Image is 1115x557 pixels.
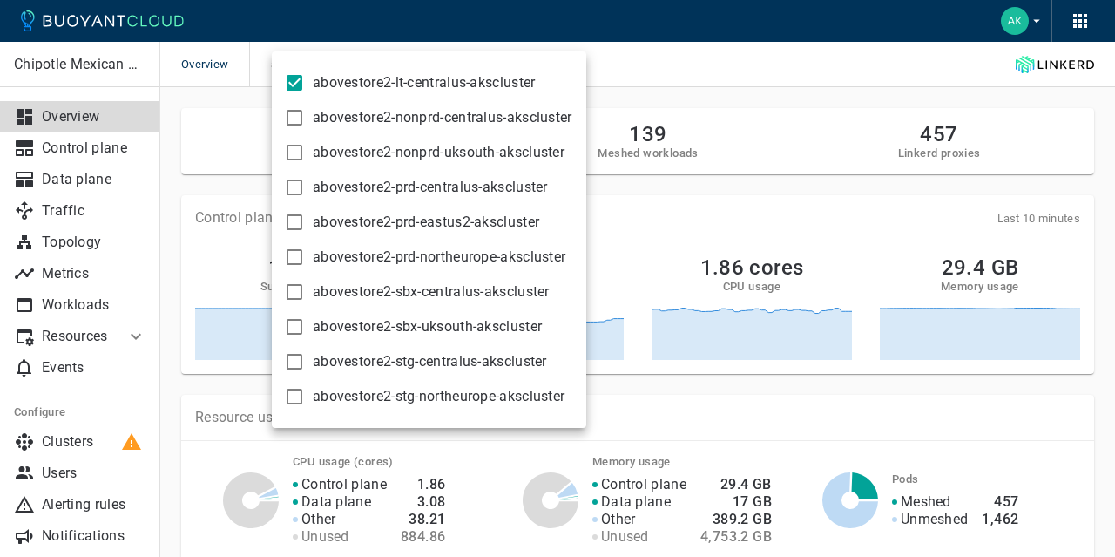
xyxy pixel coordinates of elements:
[313,318,542,336] span: abovestore2-sbx-uksouth-akscluster
[313,353,547,370] span: abovestore2-stg-centralus-akscluster
[313,214,539,231] span: abovestore2-prd-eastus2-akscluster
[313,109,572,126] span: abovestore2-nonprd-centralus-akscluster
[313,179,548,196] span: abovestore2-prd-centralus-akscluster
[313,248,565,266] span: abovestore2-prd-northeurope-akscluster
[313,283,550,301] span: abovestore2-sbx-centralus-akscluster
[313,388,564,405] span: abovestore2-stg-northeurope-akscluster
[313,74,536,92] span: abovestore2-lt-centralus-akscluster
[313,144,564,161] span: abovestore2-nonprd-uksouth-akscluster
